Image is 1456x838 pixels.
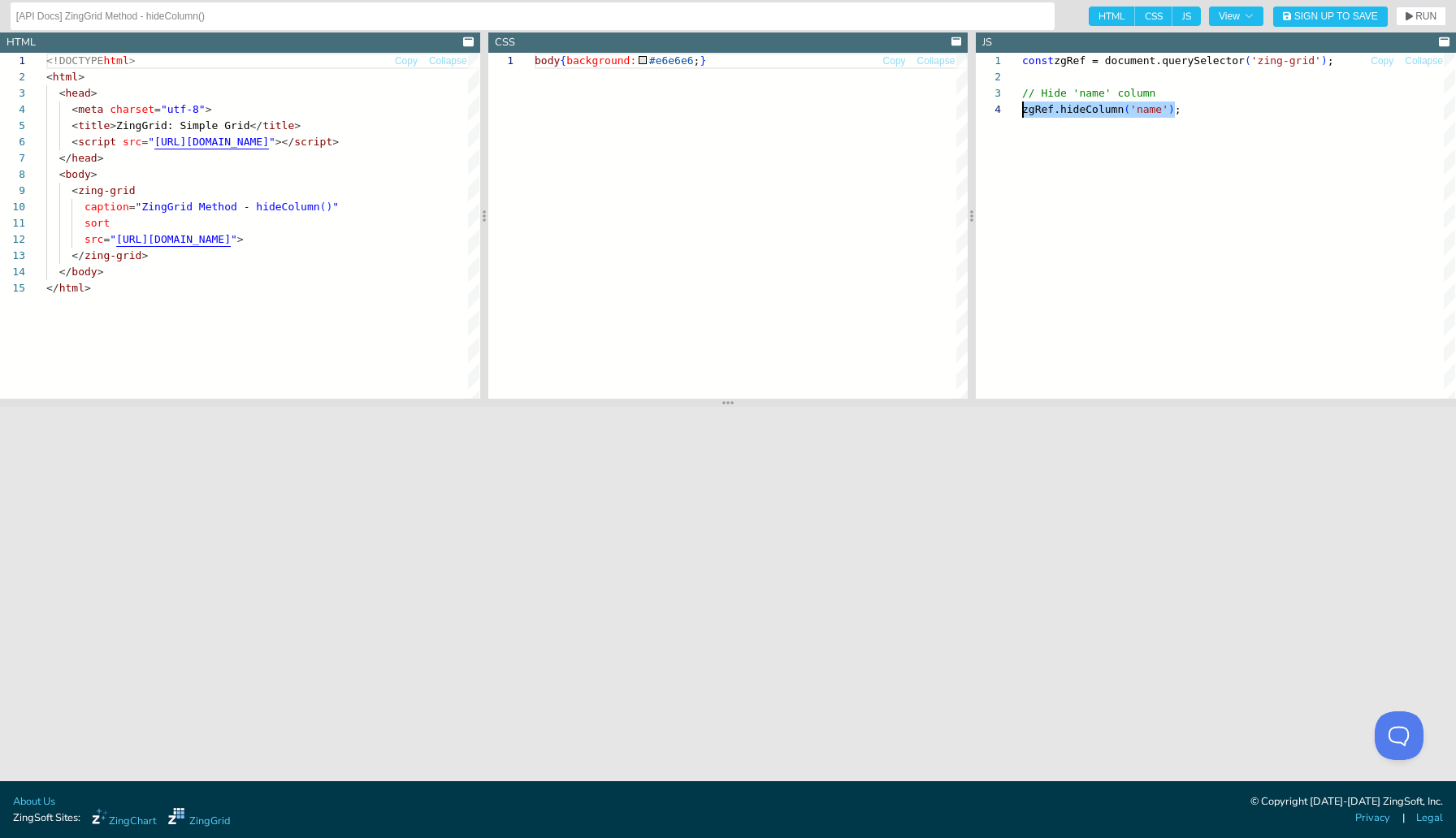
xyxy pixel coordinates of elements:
[1294,11,1378,21] span: Sign Up to Save
[84,217,110,229] span: sort
[59,87,66,99] span: <
[883,56,906,66] span: Copy
[1089,6,1135,26] span: HTML
[161,103,206,115] span: "utf-8"
[882,54,907,69] button: Copy
[71,184,78,197] span: <
[976,53,1001,69] div: 1
[332,136,339,148] span: >
[1124,103,1131,115] span: (
[1172,6,1201,26] span: JS
[693,54,700,67] span: ;
[71,266,97,278] span: body
[1404,54,1444,69] button: Collapse
[1370,54,1394,69] button: Copy
[1250,794,1443,810] div: © Copyright [DATE]-[DATE] ZingSoft, Inc.
[648,54,693,67] span: #e6e6e6
[97,266,104,278] span: >
[916,54,956,69] button: Collapse
[488,53,513,69] div: 1
[395,56,418,66] span: Copy
[84,201,129,213] span: caption
[141,136,148,148] span: =
[116,233,231,245] span: [URL][DOMAIN_NAME]
[71,152,97,164] span: head
[1371,56,1393,66] span: Copy
[1405,56,1443,66] span: Collapse
[78,136,116,148] span: script
[71,119,78,132] span: <
[535,54,560,67] span: body
[976,69,1001,85] div: 2
[1402,810,1405,826] span: |
[84,249,141,261] span: zing-grid
[206,103,212,115] span: >
[16,3,1049,29] input: Untitled Demo
[976,102,1001,118] div: 4
[1054,54,1245,67] span: zgRef = document.querySelector
[46,71,53,83] span: <
[1415,11,1436,21] span: RUN
[700,54,706,67] span: }
[84,282,91,294] span: >
[6,35,36,50] div: HTML
[110,119,116,132] span: >
[394,54,418,69] button: Copy
[1273,6,1388,27] button: Sign Up to Save
[560,54,566,67] span: {
[59,282,84,294] span: html
[1328,54,1334,67] span: ;
[429,56,467,66] span: Collapse
[71,103,78,115] span: <
[91,87,97,99] span: >
[78,71,84,83] span: >
[154,136,269,148] span: [URL][DOMAIN_NAME]
[97,152,104,164] span: >
[566,54,636,67] span: background:
[237,233,244,245] span: >
[428,54,468,69] button: Collapse
[154,103,161,115] span: =
[136,201,320,213] span: "ZingGrid Method - hideColumn
[123,136,141,148] span: src
[59,266,72,278] span: </
[1022,87,1155,99] span: // Hide 'name' column
[103,54,128,67] span: html
[1175,103,1181,115] span: ;
[269,136,275,148] span: "
[1209,6,1263,26] button: View
[92,808,156,829] a: ZingChart
[53,71,78,83] span: html
[1022,103,1124,115] span: zgRef.hideColumn
[129,54,136,67] span: >
[168,808,230,829] a: ZingGrid
[71,249,84,261] span: </
[231,233,237,245] span: "
[1219,11,1254,21] span: View
[917,56,955,66] span: Collapse
[148,136,154,148] span: "
[1130,103,1168,115] span: 'name'
[46,54,103,67] span: <!DOCTYPE
[103,233,110,245] span: =
[1245,54,1251,67] span: (
[59,152,72,164] span: </
[294,136,332,148] span: script
[982,35,992,50] div: JS
[1375,711,1423,760] iframe: Toggle Customer Support
[116,119,249,132] span: ZingGrid: Simple Grid
[78,184,135,197] span: zing-grid
[110,233,116,245] span: "
[1416,810,1443,826] a: Legal
[495,35,515,50] div: CSS
[326,201,332,213] span: )
[141,249,148,261] span: >
[976,85,1001,102] div: 3
[1135,6,1172,26] span: CSS
[1089,6,1201,26] div: checkbox-group
[78,119,110,132] span: title
[294,119,301,132] span: >
[249,119,262,132] span: </
[84,233,103,245] span: src
[1321,54,1328,67] span: )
